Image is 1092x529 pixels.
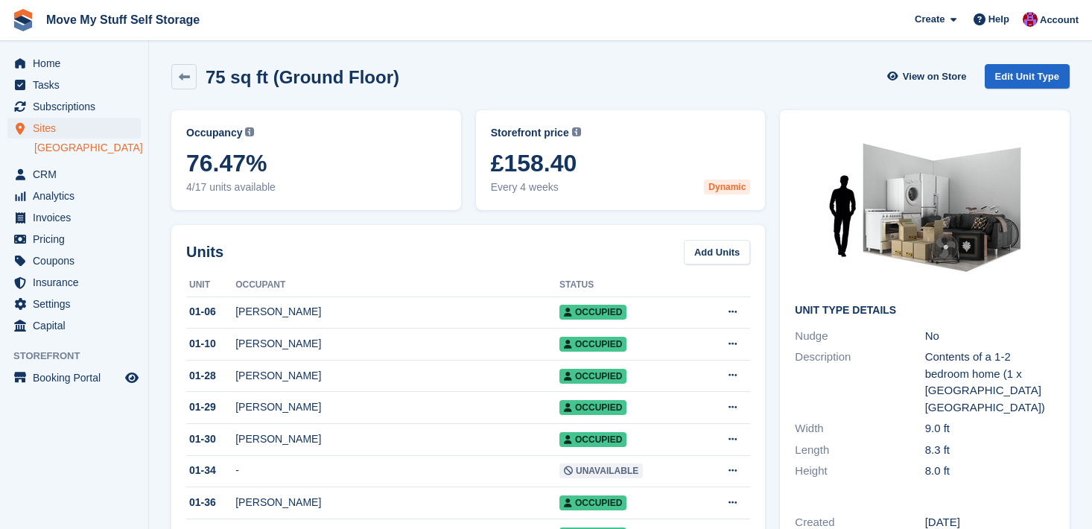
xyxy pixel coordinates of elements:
[903,69,967,84] span: View on Store
[795,442,924,459] div: Length
[186,241,223,263] h2: Units
[235,368,559,384] div: [PERSON_NAME]
[235,336,559,352] div: [PERSON_NAME]
[915,12,945,27] span: Create
[7,118,141,139] a: menu
[7,250,141,271] a: menu
[186,125,242,141] span: Occupancy
[235,495,559,510] div: [PERSON_NAME]
[559,495,626,510] span: Occupied
[33,250,122,271] span: Coupons
[559,369,626,384] span: Occupied
[559,337,626,352] span: Occupied
[7,272,141,293] a: menu
[795,349,924,416] div: Description
[559,463,643,478] span: Unavailable
[7,96,141,117] a: menu
[7,229,141,250] a: menu
[684,240,750,264] a: Add Units
[33,367,122,388] span: Booking Portal
[245,127,254,136] img: icon-info-grey-7440780725fd019a000dd9b08b2336e03edf1995a4989e88bcd33f0948082b44.svg
[123,369,141,387] a: Preview store
[491,150,751,177] span: £158.40
[988,12,1009,27] span: Help
[33,294,122,314] span: Settings
[559,432,626,447] span: Occupied
[7,367,141,388] a: menu
[33,118,122,139] span: Sites
[186,431,235,447] div: 01-30
[33,96,122,117] span: Subscriptions
[186,180,446,195] span: 4/17 units available
[186,150,446,177] span: 76.47%
[7,207,141,228] a: menu
[886,64,973,89] a: View on Store
[235,455,559,487] td: -
[186,336,235,352] div: 01-10
[33,53,122,74] span: Home
[985,64,1070,89] a: Edit Unit Type
[7,294,141,314] a: menu
[33,315,122,336] span: Capital
[1040,13,1079,28] span: Account
[795,420,924,437] div: Width
[491,125,569,141] span: Storefront price
[925,349,1055,416] div: Contents of a 1-2 bedroom home (1 x [GEOGRAPHIC_DATA] [GEOGRAPHIC_DATA])
[186,368,235,384] div: 01-28
[33,207,122,228] span: Invoices
[559,305,626,320] span: Occupied
[40,7,206,32] a: Move My Stuff Self Storage
[235,273,559,297] th: Occupant
[186,495,235,510] div: 01-36
[33,186,122,206] span: Analytics
[206,67,399,87] h2: 75 sq ft (Ground Floor)
[7,164,141,185] a: menu
[13,349,148,364] span: Storefront
[186,304,235,320] div: 01-06
[704,180,750,194] div: Dynamic
[572,127,581,136] img: icon-info-grey-7440780725fd019a000dd9b08b2336e03edf1995a4989e88bcd33f0948082b44.svg
[186,399,235,415] div: 01-29
[235,431,559,447] div: [PERSON_NAME]
[1023,12,1038,27] img: Carrie Machin
[33,229,122,250] span: Pricing
[235,399,559,415] div: [PERSON_NAME]
[33,272,122,293] span: Insurance
[925,420,1055,437] div: 9.0 ft
[235,304,559,320] div: [PERSON_NAME]
[925,328,1055,345] div: No
[491,180,751,195] span: Every 4 weeks
[33,164,122,185] span: CRM
[7,53,141,74] a: menu
[7,186,141,206] a: menu
[795,305,1055,317] h2: Unit Type details
[186,463,235,478] div: 01-34
[12,9,34,31] img: stora-icon-8386f47178a22dfd0bd8f6a31ec36ba5ce8667c1dd55bd0f319d3a0aa187defe.svg
[186,273,235,297] th: Unit
[33,75,122,95] span: Tasks
[795,463,924,480] div: Height
[7,315,141,336] a: menu
[813,125,1037,293] img: 75-sqft-unit.jpg
[925,442,1055,459] div: 8.3 ft
[559,400,626,415] span: Occupied
[34,141,141,155] a: [GEOGRAPHIC_DATA]
[7,75,141,95] a: menu
[559,273,699,297] th: Status
[925,463,1055,480] div: 8.0 ft
[795,328,924,345] div: Nudge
